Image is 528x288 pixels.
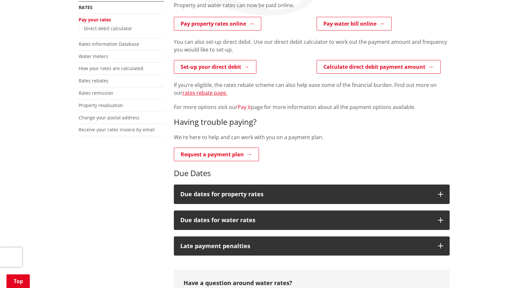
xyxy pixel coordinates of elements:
[174,38,450,54] p: You can also set-up direct debit. Use our direct debit calculator to work out the payment amount ...
[174,236,450,256] button: Late payment penalties
[180,191,432,198] h3: Due dates for property rates
[79,78,108,84] a: Rates rebates
[79,114,140,121] a: Change your postal address
[180,217,432,223] h3: Due dates for water rates
[6,274,30,288] a: Top
[174,1,450,17] div: Property and water rates can now be paid online.
[174,60,256,74] a: Set-up your direct debit
[174,185,450,204] button: Due dates for property rates
[174,17,261,30] a: Pay property rates online
[84,25,132,31] a: Direct debit calculator
[79,41,139,47] a: Rates Information Database
[174,81,450,97] p: If you’re eligible, the rates rebate scheme can also help ease some of the financial burden. Find...
[174,103,450,111] p: For more options visit our page for more information about all the payment options available.
[498,261,522,284] iframe: Messenger Launcher
[238,103,251,111] a: Pay it
[174,117,450,127] h3: Having trouble paying?
[79,4,93,10] a: Rates
[174,210,450,230] button: Due dates for water rates
[79,17,111,23] a: Pay your rates
[79,65,143,71] a: How your rates are calculated
[174,133,450,141] p: We're here to help and can work with you on a payment plan.
[317,17,392,30] a: Pay water bill online
[174,148,259,161] a: Request a payment plan
[79,53,108,59] a: Water meters
[79,126,155,133] a: Receive your rates invoice by email
[174,169,450,178] h3: Due Dates
[79,102,123,108] a: Property revaluation
[317,60,441,74] a: Calculate direct debit payment amount
[184,280,440,287] h3: Have a question around water rates?
[180,243,432,249] h3: Late payment penalties
[79,90,113,96] a: Rates remission
[183,89,227,96] a: rates rebate page.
